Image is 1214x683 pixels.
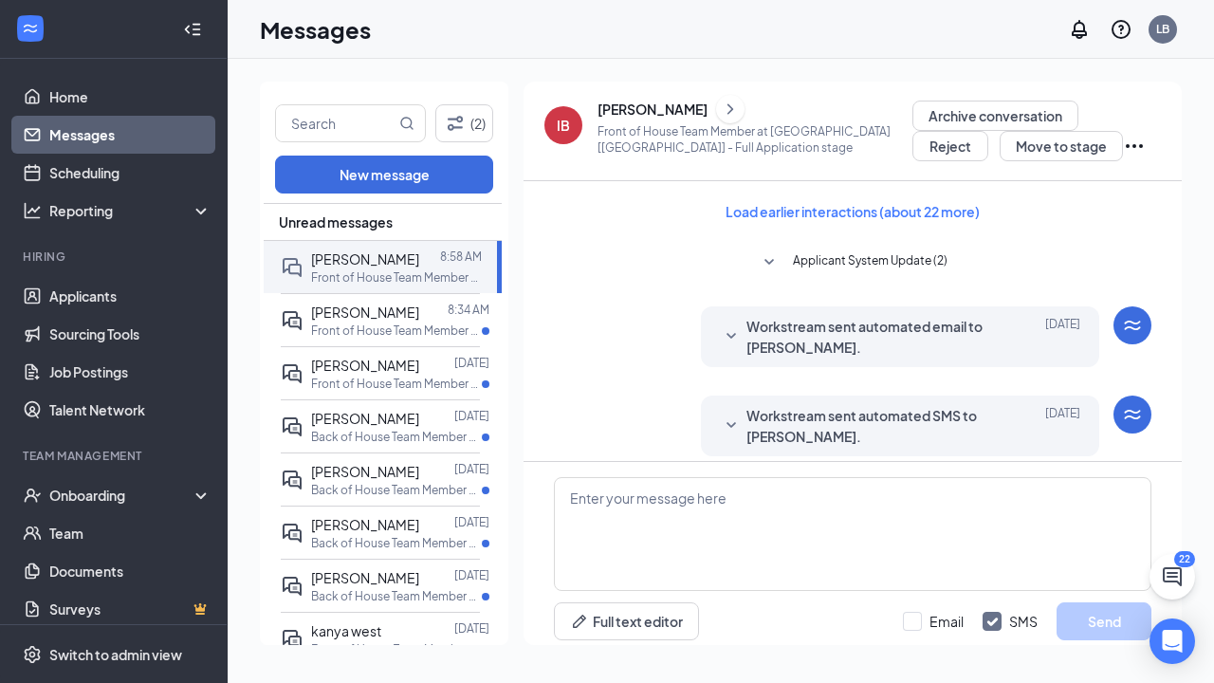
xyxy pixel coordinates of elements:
[1123,135,1146,157] svg: Ellipses
[311,641,482,657] p: Front of House Team Member at [GEOGRAPHIC_DATA] [[GEOGRAPHIC_DATA]]
[23,486,42,505] svg: UserCheck
[1000,131,1123,161] button: Move to stage
[281,309,303,332] svg: ActiveDoubleChat
[454,355,489,371] p: [DATE]
[912,131,988,161] button: Reject
[598,123,912,156] p: Front of House Team Member at [GEOGRAPHIC_DATA] [[GEOGRAPHIC_DATA]] - Full Application stage
[183,20,202,39] svg: Collapse
[281,575,303,598] svg: ActiveDoubleChat
[281,415,303,438] svg: ActiveDoubleChat
[281,628,303,651] svg: ActiveDoubleChat
[23,448,208,464] div: Team Management
[311,516,419,533] span: [PERSON_NAME]
[557,116,570,135] div: IB
[311,429,482,445] p: Back of House Team Member at [GEOGRAPHIC_DATA] [[GEOGRAPHIC_DATA]]
[1161,565,1184,588] svg: ChatActive
[281,362,303,385] svg: ActiveDoubleChat
[570,612,589,631] svg: Pen
[1174,551,1195,567] div: 22
[49,78,212,116] a: Home
[311,622,381,639] span: kanya west
[279,212,393,231] span: Unread messages
[746,405,995,447] span: Workstream sent automated SMS to [PERSON_NAME].
[49,486,195,505] div: Onboarding
[311,569,419,586] span: [PERSON_NAME]
[758,251,947,274] button: SmallChevronDownApplicant System Update (2)
[311,535,482,551] p: Back of House Team Member at [GEOGRAPHIC_DATA] [[GEOGRAPHIC_DATA]]
[49,590,212,628] a: SurveysCrown
[1057,602,1151,640] button: Send
[311,588,482,604] p: Back of House Team Member at [GEOGRAPHIC_DATA] [[GEOGRAPHIC_DATA]]
[311,376,482,392] p: Front of House Team Member at [GEOGRAPHIC_DATA] [[GEOGRAPHIC_DATA]]
[720,415,743,437] svg: SmallChevronDown
[1121,403,1144,426] svg: WorkstreamLogo
[1156,21,1169,37] div: LB
[1110,18,1132,41] svg: QuestionInfo
[554,602,699,640] button: Full text editorPen
[454,408,489,424] p: [DATE]
[444,112,467,135] svg: Filter
[311,304,419,321] span: [PERSON_NAME]
[49,391,212,429] a: Talent Network
[275,156,493,194] button: New message
[276,105,395,141] input: Search
[311,250,419,268] span: [PERSON_NAME]
[1150,618,1195,664] div: Open Intercom Messenger
[435,104,493,142] button: Filter (2)
[454,461,489,477] p: [DATE]
[1121,314,1144,337] svg: WorkstreamLogo
[716,95,745,123] button: ChevronRight
[746,316,995,358] span: Workstream sent automated email to [PERSON_NAME].
[720,325,743,348] svg: SmallChevronDown
[21,19,40,38] svg: WorkstreamLogo
[598,100,708,119] div: [PERSON_NAME]
[49,116,212,154] a: Messages
[912,101,1078,131] button: Archive conversation
[311,323,482,339] p: Front of House Team Member at [GEOGRAPHIC_DATA] [[GEOGRAPHIC_DATA]]
[793,251,947,274] span: Applicant System Update (2)
[23,249,208,265] div: Hiring
[1150,554,1195,600] button: ChatActive
[758,251,781,274] svg: SmallChevronDown
[454,514,489,530] p: [DATE]
[311,482,482,498] p: Back of House Team Member at [GEOGRAPHIC_DATA] [[GEOGRAPHIC_DATA]]
[1045,316,1080,358] span: [DATE]
[281,256,303,279] svg: DoubleChat
[260,13,371,46] h1: Messages
[721,98,740,120] svg: ChevronRight
[311,463,419,480] span: [PERSON_NAME]
[49,315,212,353] a: Sourcing Tools
[454,567,489,583] p: [DATE]
[23,645,42,664] svg: Settings
[440,249,482,265] p: 8:58 AM
[311,269,482,286] p: Front of House Team Member at [GEOGRAPHIC_DATA] [[GEOGRAPHIC_DATA]]
[281,522,303,545] svg: ActiveDoubleChat
[448,302,489,318] p: 8:34 AM
[49,514,212,552] a: Team
[281,469,303,491] svg: ActiveDoubleChat
[709,196,996,227] button: Load earlier interactions (about 22 more)
[1045,405,1080,447] span: [DATE]
[399,116,414,131] svg: MagnifyingGlass
[49,552,212,590] a: Documents
[1068,18,1091,41] svg: Notifications
[49,353,212,391] a: Job Postings
[49,201,212,220] div: Reporting
[49,154,212,192] a: Scheduling
[311,410,419,427] span: [PERSON_NAME]
[454,620,489,637] p: [DATE]
[49,277,212,315] a: Applicants
[23,201,42,220] svg: Analysis
[311,357,419,374] span: [PERSON_NAME]
[49,645,182,664] div: Switch to admin view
